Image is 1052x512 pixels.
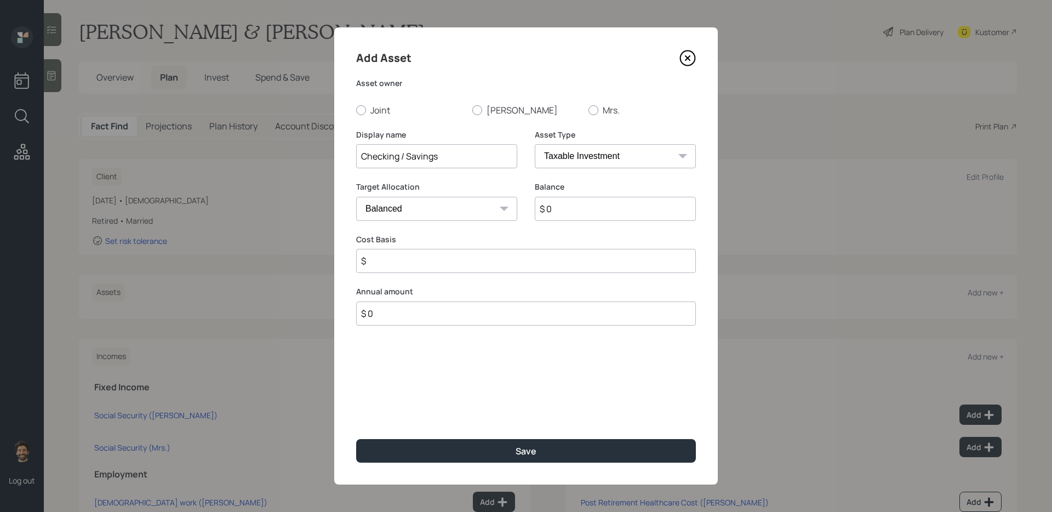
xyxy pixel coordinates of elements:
div: Save [516,445,536,457]
label: Balance [535,181,696,192]
label: Mrs. [588,104,696,116]
label: Asset owner [356,78,696,89]
label: Joint [356,104,464,116]
label: Cost Basis [356,234,696,245]
h4: Add Asset [356,49,411,67]
label: Annual amount [356,286,696,297]
label: Target Allocation [356,181,517,192]
label: Asset Type [535,129,696,140]
label: Display name [356,129,517,140]
button: Save [356,439,696,463]
label: [PERSON_NAME] [472,104,580,116]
